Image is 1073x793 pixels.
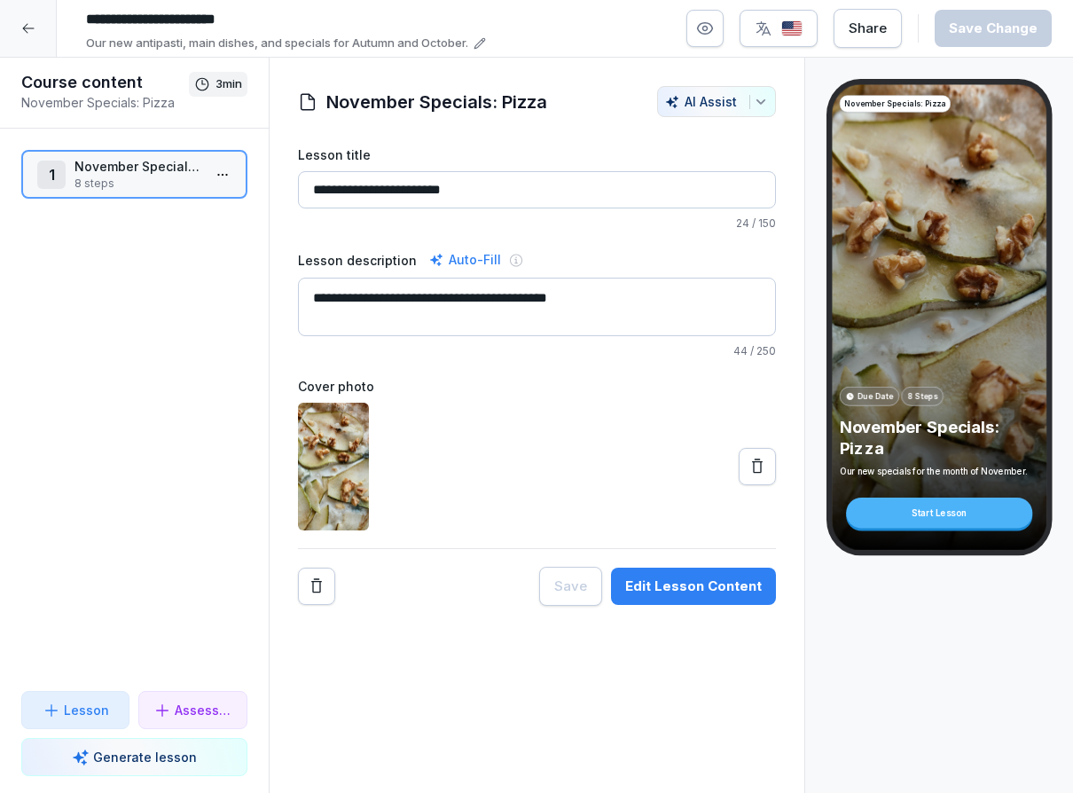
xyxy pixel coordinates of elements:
button: Generate lesson [21,738,247,776]
span: 44 [733,344,748,357]
p: Generate lesson [93,748,197,766]
label: Cover photo [298,377,776,396]
button: Save [539,567,602,606]
p: Due Date [858,390,893,402]
p: Assessment [175,701,231,719]
p: / 250 [298,343,776,359]
button: AI Assist [657,86,776,117]
p: 8 steps [74,176,201,192]
p: November Specials: Pizza [21,93,189,112]
label: Lesson title [298,145,776,164]
p: Our new specials for the month of November. [839,465,1038,477]
div: Auto-Fill [426,249,505,271]
button: Assessment [138,691,247,729]
div: Save Change [949,19,1038,38]
div: Save [554,577,587,596]
p: Our new antipasti, main dishes, and specials for Autumn and October. [86,35,468,52]
span: 24 [736,216,749,230]
div: AI Assist [665,94,768,109]
img: iyi5si18r51182ecj8od2v43.png [298,403,369,530]
label: Lesson description [298,251,417,270]
div: 1November Specials: Pizza8 steps [21,150,247,199]
h1: November Specials: Pizza [326,89,547,115]
p: November Specials: Pizza [844,98,945,110]
p: 8 Steps [907,390,937,402]
h1: Course content [21,72,189,93]
p: November Specials: Pizza [74,157,201,176]
button: Save Change [935,10,1052,47]
div: 1 [37,161,66,189]
button: Remove [298,568,335,605]
button: Edit Lesson Content [611,568,776,605]
div: Share [849,19,887,38]
p: Lesson [64,701,109,719]
div: Start Lesson [846,498,1032,529]
p: November Specials: Pizza [839,417,1038,459]
div: Edit Lesson Content [625,577,762,596]
button: Share [834,9,902,48]
p: 3 min [215,75,242,93]
img: us.svg [781,20,803,37]
p: / 150 [298,216,776,232]
button: Lesson [21,691,129,729]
